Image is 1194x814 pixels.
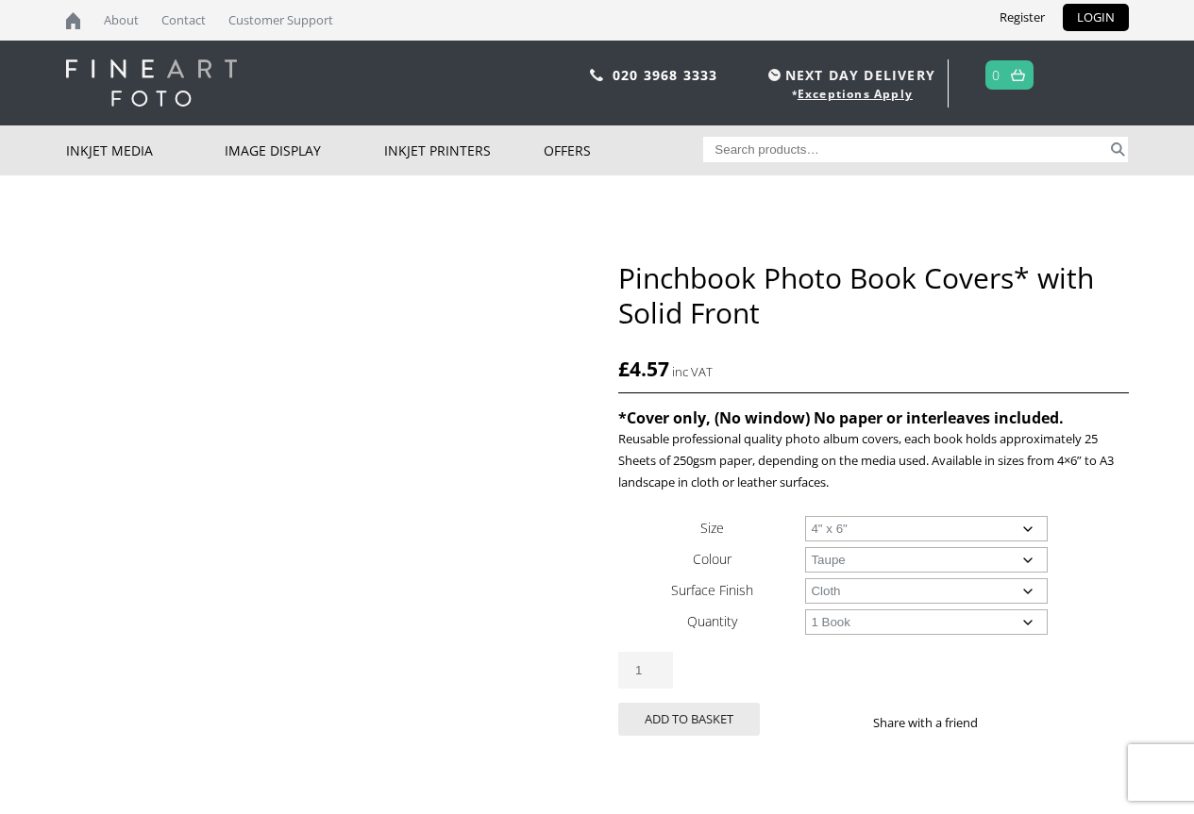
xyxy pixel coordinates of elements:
[764,64,935,86] span: NEXT DAY DELIVERY
[66,59,237,107] img: logo-white.svg
[618,703,760,736] button: Add to basket
[66,125,226,175] a: Inkjet Media
[985,4,1059,31] a: Register
[703,137,1107,162] input: Search products…
[687,612,737,630] label: Quantity
[992,61,1001,89] a: 0
[768,69,781,81] img: time.svg
[1063,4,1129,31] a: LOGIN
[544,125,703,175] a: Offers
[618,356,669,382] bdi: 4.57
[618,652,673,689] input: Product quantity
[1107,137,1129,162] button: Search
[618,428,1128,493] p: Reusable professional quality photo album covers, each book holds approximately 25 Sheets of 250g...
[693,550,732,568] label: Colour
[700,519,724,537] label: Size
[613,66,718,84] a: 020 3968 3333
[618,356,630,382] span: £
[798,86,913,102] a: Exceptions Apply
[384,125,544,175] a: Inkjet Printers
[590,69,603,81] img: phone.svg
[873,712,1001,734] p: Share with a friend
[671,581,753,599] label: Surface Finish
[225,125,384,175] a: Image Display
[618,407,1128,428] h4: *Cover only, (No window) No paper or interleaves included.
[618,260,1128,330] h1: Pinchbook Photo Book Covers* with Solid Front
[1011,69,1025,81] img: basket.svg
